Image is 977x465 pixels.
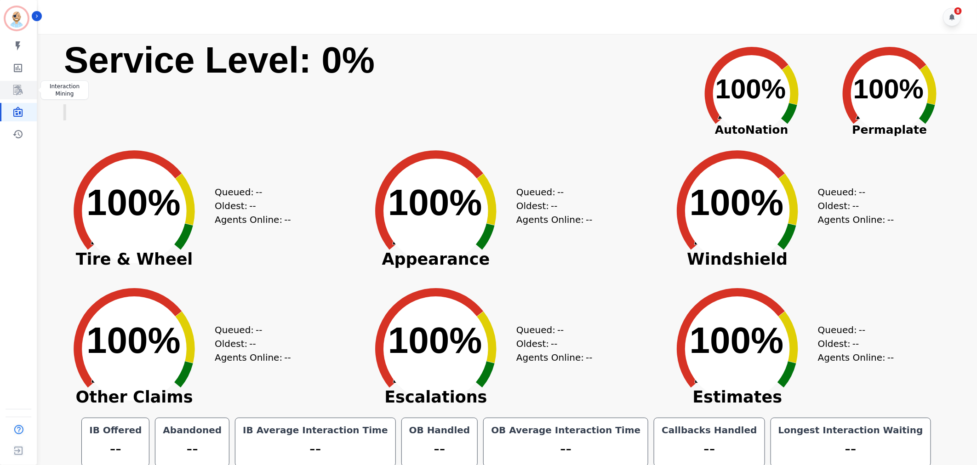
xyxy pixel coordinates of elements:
div: Queued: [215,323,284,337]
div: Queued: [516,185,585,199]
div: Agents Online: [215,213,293,227]
div: Queued: [516,323,585,337]
div: Abandoned [161,424,223,437]
div: OB Average Interaction Time [489,424,642,437]
div: OB Handled [407,424,472,437]
text: 100% [388,182,482,223]
span: Windshield [657,255,818,264]
span: -- [249,337,256,351]
span: -- [256,185,262,199]
div: Agents Online: [818,213,896,227]
span: -- [551,199,557,213]
span: -- [852,199,859,213]
span: -- [551,337,557,351]
div: Queued: [215,185,284,199]
div: 8 [954,7,962,15]
span: -- [859,185,865,199]
text: Service Level: 0% [64,40,375,80]
text: 100% [715,74,786,104]
span: Escalations [355,392,516,402]
span: -- [284,351,291,364]
svg: Service Level: 0% [63,38,681,136]
text: 100% [86,182,181,223]
div: Callbacks Handled [660,424,759,437]
div: Queued: [818,185,887,199]
div: Oldest: [516,337,585,351]
text: 100% [388,320,482,361]
span: -- [586,351,592,364]
div: Longest Interaction Waiting [777,424,925,437]
div: -- [87,437,143,461]
text: 100% [690,320,784,361]
span: -- [887,213,894,227]
div: Oldest: [818,199,887,213]
div: Oldest: [818,337,887,351]
span: -- [256,323,262,337]
span: -- [557,185,564,199]
div: -- [241,437,390,461]
div: -- [407,437,472,461]
div: Agents Online: [516,351,594,364]
text: 100% [690,182,784,223]
div: Queued: [818,323,887,337]
span: Tire & Wheel [54,255,215,264]
text: 100% [86,320,181,361]
span: -- [249,199,256,213]
div: -- [660,437,759,461]
span: AutoNation [683,121,821,139]
span: -- [586,213,592,227]
span: Estimates [657,392,818,402]
text: 100% [853,74,924,104]
div: IB Offered [87,424,143,437]
span: -- [284,213,291,227]
div: Agents Online: [215,351,293,364]
span: -- [887,351,894,364]
span: Permaplate [821,121,959,139]
div: Oldest: [215,199,284,213]
div: Agents Online: [818,351,896,364]
img: Bordered avatar [6,7,28,29]
span: Other Claims [54,392,215,402]
div: -- [489,437,642,461]
span: -- [852,337,859,351]
div: -- [161,437,223,461]
div: Oldest: [516,199,585,213]
div: -- [777,437,925,461]
span: -- [859,323,865,337]
div: Agents Online: [516,213,594,227]
span: -- [557,323,564,337]
div: Oldest: [215,337,284,351]
div: IB Average Interaction Time [241,424,390,437]
span: Appearance [355,255,516,264]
